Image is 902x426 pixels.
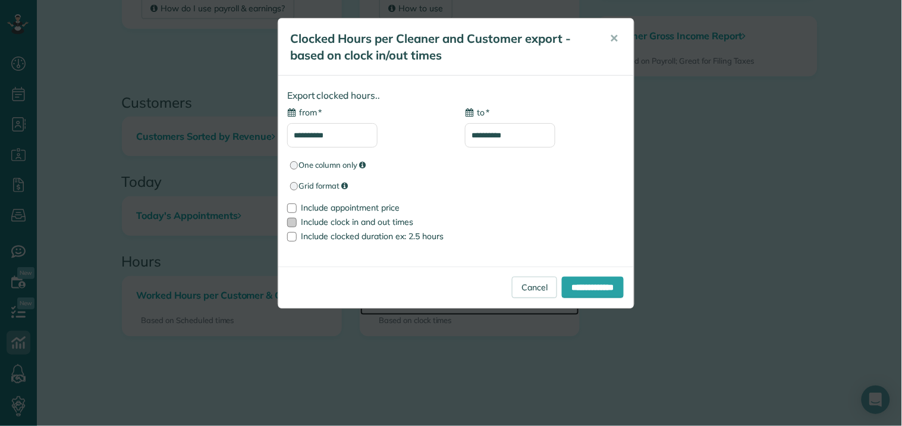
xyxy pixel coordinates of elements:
[301,202,400,213] span: Include appointment price
[287,90,625,101] h4: Export clocked hours..
[465,106,490,118] label: to
[301,217,413,227] span: Include clock in and out times
[299,180,626,192] span: Grid format
[610,32,619,45] span: ✕
[512,277,557,298] a: Cancel
[301,231,444,242] span: Include clocked duration ex: 2.5 hours
[299,159,626,171] span: One column only
[290,30,593,64] h5: Clocked Hours per Cleaner and Customer export - based on clock in/out times
[287,106,322,118] label: from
